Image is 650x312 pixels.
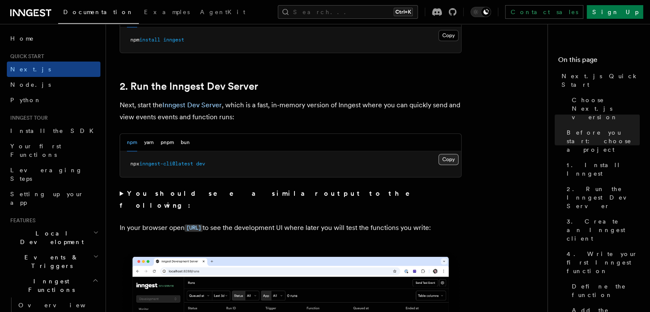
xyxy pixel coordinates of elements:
[196,161,205,167] span: dev
[139,161,193,167] span: inngest-cli@latest
[572,96,640,121] span: Choose Next.js version
[7,138,100,162] a: Your first Functions
[471,7,491,17] button: Toggle dark mode
[563,157,640,181] a: 1. Install Inngest
[587,5,643,19] a: Sign Up
[144,134,154,151] button: yarn
[558,68,640,92] a: Next.js Quick Start
[7,77,100,92] a: Node.js
[567,250,640,275] span: 4. Write your first Inngest function
[7,229,93,246] span: Local Development
[7,62,100,77] a: Next.js
[7,115,48,121] span: Inngest tour
[10,143,61,158] span: Your first Functions
[120,188,462,212] summary: You should see a similar output to the following:
[195,3,250,23] a: AgentKit
[7,186,100,210] a: Setting up your app
[181,134,190,151] button: bun
[568,92,640,125] a: Choose Next.js version
[7,217,35,224] span: Features
[161,134,174,151] button: pnpm
[10,66,51,73] span: Next.js
[568,279,640,303] a: Define the function
[7,277,92,294] span: Inngest Functions
[200,9,245,15] span: AgentKit
[63,9,134,15] span: Documentation
[7,162,100,186] a: Leveraging Steps
[567,161,640,178] span: 1. Install Inngest
[130,161,139,167] span: npx
[7,274,100,297] button: Inngest Functions
[505,5,583,19] a: Contact sales
[144,9,190,15] span: Examples
[7,253,93,270] span: Events & Triggers
[120,189,422,209] strong: You should see a similar output to the following:
[563,125,640,157] a: Before you start: choose a project
[7,92,100,108] a: Python
[162,101,222,109] a: Inngest Dev Server
[139,37,160,43] span: install
[7,53,44,60] span: Quick start
[438,154,459,165] button: Copy
[10,34,34,43] span: Home
[10,167,82,182] span: Leveraging Steps
[7,123,100,138] a: Install the SDK
[563,246,640,279] a: 4. Write your first Inngest function
[130,37,139,43] span: npm
[558,55,640,68] h4: On this page
[438,30,459,41] button: Copy
[10,191,84,206] span: Setting up your app
[10,97,41,103] span: Python
[567,128,640,154] span: Before you start: choose a project
[572,282,640,299] span: Define the function
[562,72,640,89] span: Next.js Quick Start
[278,5,418,19] button: Search...Ctrl+K
[18,302,106,309] span: Overview
[394,8,413,16] kbd: Ctrl+K
[139,3,195,23] a: Examples
[58,3,139,24] a: Documentation
[10,81,51,88] span: Node.js
[563,181,640,214] a: 2. Run the Inngest Dev Server
[120,80,258,92] a: 2. Run the Inngest Dev Server
[10,127,99,134] span: Install the SDK
[563,214,640,246] a: 3. Create an Inngest client
[120,99,462,123] p: Next, start the , which is a fast, in-memory version of Inngest where you can quickly send and vi...
[120,222,462,234] p: In your browser open to see the development UI where later you will test the functions you write:
[7,250,100,274] button: Events & Triggers
[7,226,100,250] button: Local Development
[163,37,184,43] span: inngest
[127,134,137,151] button: npm
[185,224,203,232] a: [URL]
[567,217,640,243] span: 3. Create an Inngest client
[567,185,640,210] span: 2. Run the Inngest Dev Server
[7,31,100,46] a: Home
